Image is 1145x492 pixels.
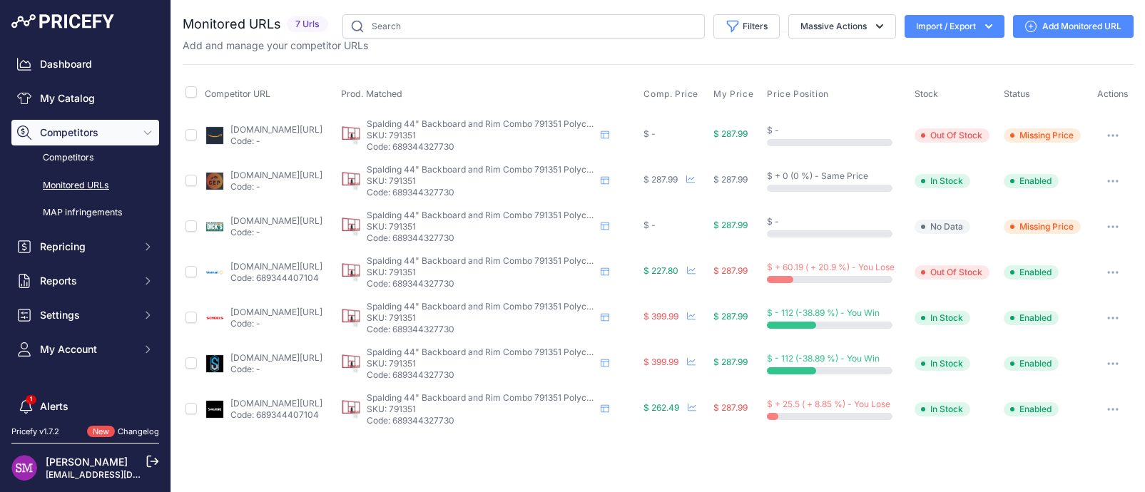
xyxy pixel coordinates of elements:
span: Enabled [1004,311,1059,325]
span: Spalding 44" Backboard and Rim Combo 791351 Polycarbonate - Clear - 44 Inches [367,118,702,129]
span: Enabled [1004,265,1059,280]
p: Code: - [230,181,322,193]
span: Spalding 44" Backboard and Rim Combo 791351 Polycarbonate - Clear - 44 Inches [367,347,702,357]
span: My Price [713,88,753,100]
p: Code: - [230,364,322,375]
a: Monitored URLs [11,173,159,198]
a: Alerts [11,394,159,419]
p: Code: - [230,135,322,147]
img: Pricefy Logo [11,14,114,29]
button: Comp. Price [643,88,701,100]
span: $ + 25.5 ( + 8.85 %) - You Lose [767,399,890,409]
button: Settings [11,302,159,328]
span: Missing Price [1004,128,1081,143]
p: Code: - [230,318,322,329]
span: Stock [915,88,938,99]
span: New [87,426,115,438]
span: Price Position [767,88,828,100]
span: $ 262.49 [643,402,679,413]
a: [DOMAIN_NAME][URL] [230,261,322,272]
span: Prod. Matched [341,88,402,99]
span: Settings [40,308,133,322]
span: Missing Price [1004,220,1081,234]
a: [DOMAIN_NAME][URL] [230,307,322,317]
button: Filters [713,14,780,39]
p: SKU: 791351 [367,130,595,141]
p: SKU: 791351 [367,175,595,187]
span: $ 287.99 [713,402,748,413]
button: Price Position [767,88,831,100]
button: Reports [11,268,159,294]
span: $ + 60.19 ( + 20.9 %) - You Lose [767,262,895,272]
p: SKU: 791351 [367,267,595,278]
a: Dashboard [11,51,159,77]
span: Spalding 44" Backboard and Rim Combo 791351 Polycarbonate - Clear - 44 Inches [367,210,702,220]
a: [DOMAIN_NAME][URL] [230,124,322,135]
p: SKU: 791351 [367,312,595,324]
nav: Sidebar [11,51,159,473]
span: $ 287.99 [713,311,748,322]
a: Add Monitored URL [1013,15,1134,38]
span: My Account [40,342,133,357]
span: Enabled [1004,174,1059,188]
a: [DOMAIN_NAME][URL] [230,398,322,409]
span: 7 Urls [287,16,328,33]
a: [DOMAIN_NAME][URL] [230,215,322,226]
span: $ 399.99 [643,311,678,322]
span: Enabled [1004,402,1059,416]
span: $ 399.99 [643,357,678,367]
h2: Monitored URLs [183,14,281,34]
p: Code: 689344327730 [367,187,595,198]
span: In Stock [915,357,970,371]
a: My Catalog [11,86,159,111]
a: [PERSON_NAME] [46,456,128,468]
button: Competitors [11,120,159,145]
span: Out Of Stock [915,265,989,280]
p: SKU: 791351 [367,404,595,415]
p: Code: 689344327730 [367,415,595,426]
button: My Account [11,337,159,362]
button: Import / Export [905,15,1004,38]
span: Comp. Price [643,88,698,100]
span: $ 287.99 [643,174,678,185]
p: Code: 689344327730 [367,278,595,289]
span: $ 287.99 [713,357,748,367]
p: Code: 689344407104 [230,409,322,421]
a: [EMAIL_ADDRESS][DOMAIN_NAME] [46,469,195,480]
p: Code: - [230,227,322,238]
span: In Stock [915,402,970,416]
div: Pricefy v1.7.2 [11,426,59,438]
p: Code: 689344327730 [367,324,595,335]
span: Actions [1097,88,1129,99]
div: $ - [767,216,909,227]
p: Code: 689344327730 [367,369,595,381]
span: $ + 0 (0 %) - Same Price [767,170,868,181]
div: $ - [643,220,708,231]
span: Spalding 44" Backboard and Rim Combo 791351 Polycarbonate - Clear - 44 Inches [367,164,702,175]
span: $ 227.80 [643,265,678,276]
span: No Data [915,220,970,234]
span: $ 287.99 [713,128,748,139]
span: $ 287.99 [713,220,748,230]
p: Add and manage your competitor URLs [183,39,368,53]
a: [DOMAIN_NAME][URL] [230,352,322,363]
p: Code: 689344407104 [230,272,322,284]
span: Competitor URL [205,88,270,99]
span: In Stock [915,174,970,188]
span: $ 287.99 [713,174,748,185]
p: Code: 689344327730 [367,141,595,153]
span: Spalding 44" Backboard and Rim Combo 791351 Polycarbonate - Clear - 44 Inches [367,301,702,312]
span: $ 287.99 [713,265,748,276]
div: $ - [643,128,708,140]
button: Repricing [11,234,159,260]
span: Out Of Stock [915,128,989,143]
a: Changelog [118,426,159,436]
p: SKU: 791351 [367,221,595,232]
a: [DOMAIN_NAME][URL] [230,170,322,180]
span: In Stock [915,311,970,325]
input: Search [342,14,705,39]
span: Spalding 44" Backboard and Rim Combo 791351 Polycarbonate - Clear - 44 Inches [367,255,702,266]
a: Competitors [11,145,159,170]
span: Spalding 44" Backboard and Rim Combo 791351 Polycarbonate - Clear - 44 Inches [367,392,702,403]
p: SKU: 791351 [367,358,595,369]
